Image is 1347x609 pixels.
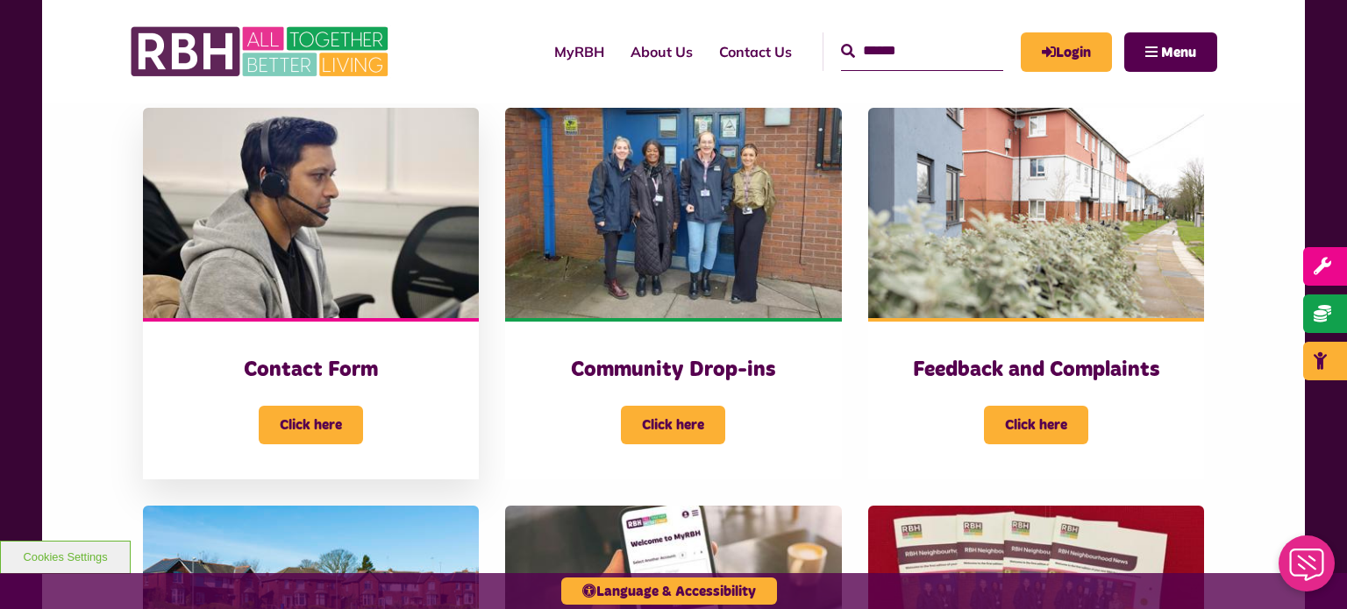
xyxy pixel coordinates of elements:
[1161,46,1196,60] span: Menu
[1124,32,1217,72] button: Navigation
[540,357,806,384] h3: Community Drop-ins
[143,108,479,479] a: Contact Form Click here
[903,357,1169,384] h3: Feedback and Complaints
[1268,530,1347,609] iframe: Netcall Web Assistant for live chat
[706,28,805,75] a: Contact Us
[841,32,1003,70] input: Search
[617,28,706,75] a: About Us
[130,18,393,86] img: RBH
[984,406,1088,444] span: Click here
[621,406,725,444] span: Click here
[868,108,1204,318] img: SAZMEDIA RBH 22FEB24 97
[505,108,841,479] a: Community Drop-ins Click here
[541,28,617,75] a: MyRBH
[1021,32,1112,72] a: MyRBH
[505,108,841,318] img: Heywood Drop In 2024
[561,577,777,605] button: Language & Accessibility
[259,406,363,444] span: Click here
[868,108,1204,479] a: Feedback and Complaints Click here
[178,357,444,384] h3: Contact Form
[143,108,479,318] img: Contact Centre February 2024 (4)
